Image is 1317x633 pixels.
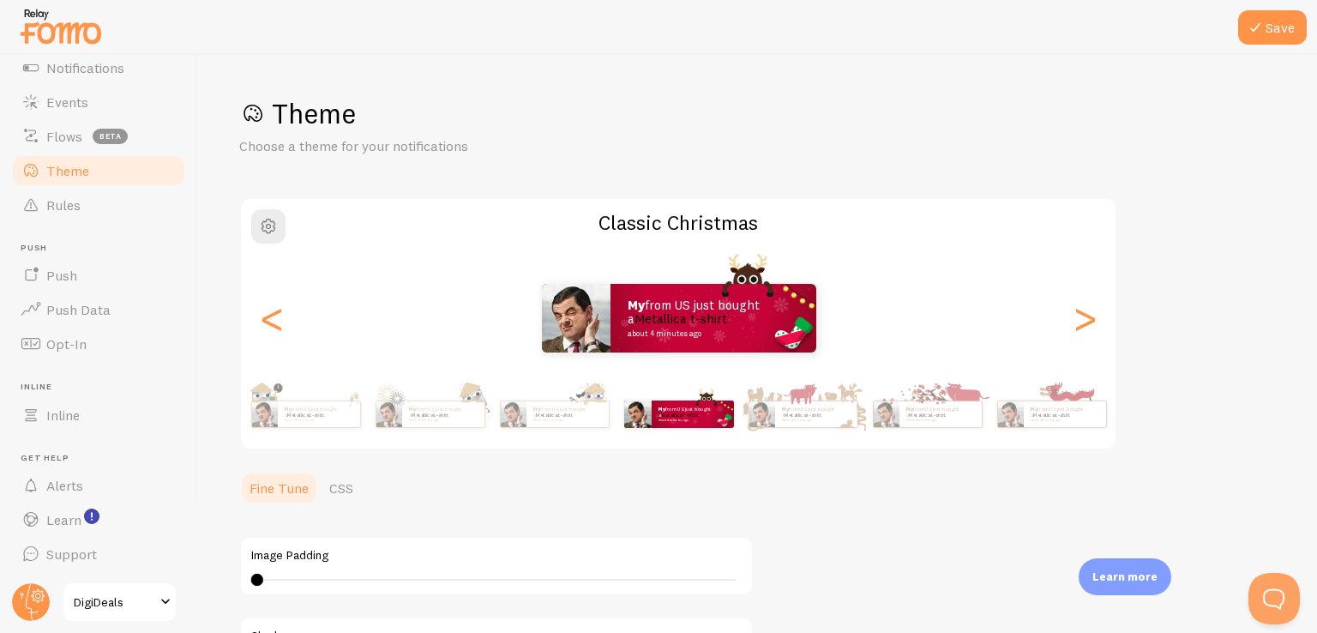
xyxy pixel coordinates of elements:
a: Push [10,258,187,292]
span: Flows [46,128,82,145]
small: about 4 minutes ago [782,419,849,422]
a: Metallica t-shirt [287,411,324,418]
span: Alerts [46,477,83,494]
p: from US just bought a [1031,407,1099,422]
strong: My [782,406,789,413]
p: Learn more [1092,569,1158,585]
span: Opt-In [46,335,87,353]
a: Push Data [10,292,187,327]
span: Push Data [46,301,111,318]
span: Inline [46,407,80,424]
img: Fomo [251,401,277,427]
a: Metallica t-shirt [412,411,448,418]
strong: My [906,406,913,413]
strong: My [533,406,540,413]
svg: <p>Watch New Feature Tutorials!</p> [84,509,99,524]
p: from US just bought a [285,407,353,422]
span: Learn [46,511,81,528]
iframe: Help Scout Beacon - Open [1248,573,1300,624]
small: about 4 minutes ago [285,419,352,422]
small: about 4 minutes ago [906,419,973,422]
span: DigiDeals [74,592,155,612]
a: Rules [10,188,187,222]
img: Fomo [873,401,899,427]
a: Metallica t-shirt [785,411,821,418]
span: Support [46,546,97,563]
span: Push [21,243,187,254]
a: Opt-In [10,327,187,361]
span: Events [46,93,88,111]
span: Push [46,267,77,284]
a: Events [10,85,187,119]
span: Notifications [46,59,124,76]
label: Image Padding [251,548,742,564]
img: Fomo [500,401,526,427]
p: Choose a theme for your notifications [239,136,651,156]
small: about 4 minutes ago [628,329,794,338]
a: Alerts [10,468,187,503]
p: from US just bought a [658,407,727,422]
span: beta [93,129,128,144]
a: Metallica t-shirt [661,411,698,418]
div: Learn more [1079,558,1171,595]
img: Fomo [542,284,610,353]
strong: My [628,297,645,313]
span: Get Help [21,453,187,464]
div: Next slide [1074,256,1095,380]
a: Notifications [10,51,187,85]
a: Metallica t-shirt [536,411,573,418]
a: Theme [10,154,187,188]
h1: Theme [239,96,1276,131]
a: Support [10,537,187,571]
small: about 4 minutes ago [533,419,600,422]
a: Learn [10,503,187,537]
p: from US just bought a [628,298,799,338]
a: DigiDeals [62,582,177,623]
p: from US just bought a [782,407,851,422]
span: Rules [46,196,81,214]
img: fomo-relay-logo-orange.svg [18,4,104,48]
small: about 4 minutes ago [409,419,476,422]
img: Fomo [376,401,401,427]
div: Previous slide [262,256,282,380]
p: from US just bought a [906,407,975,422]
strong: My [1031,406,1037,413]
span: Theme [46,162,89,179]
strong: My [409,406,416,413]
a: Inline [10,398,187,432]
strong: My [285,406,292,413]
p: from US just bought a [533,407,602,422]
small: about 4 minutes ago [1031,419,1097,422]
img: Fomo [624,401,652,428]
span: Inline [21,382,187,393]
h2: Classic Christmas [241,209,1116,236]
strong: My [658,406,665,413]
a: Flows beta [10,119,187,154]
p: from US just bought a [409,407,478,422]
img: Fomo [997,401,1023,427]
a: Fine Tune [239,471,319,505]
a: Metallica t-shirt [634,310,727,327]
a: Metallica t-shirt [1033,411,1070,418]
a: Metallica t-shirt [909,411,946,418]
small: about 4 minutes ago [658,419,725,422]
a: CSS [319,471,364,505]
